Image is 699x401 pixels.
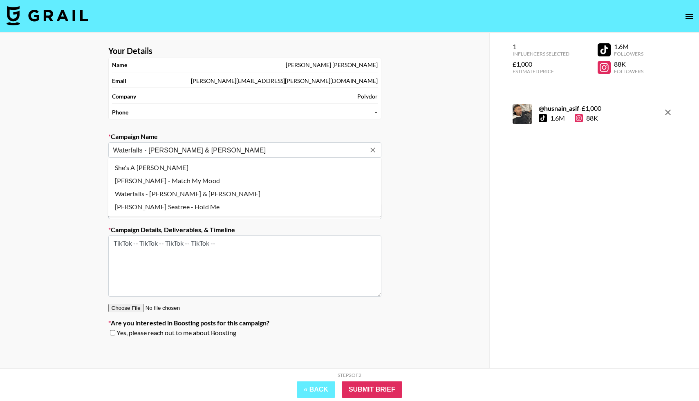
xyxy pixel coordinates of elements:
[112,93,136,100] strong: Company
[108,200,381,213] li: [PERSON_NAME] Seatree - Hold Me
[108,161,381,174] li: She's A [PERSON_NAME]
[550,114,565,122] div: 1.6M
[116,329,236,337] span: Yes, please reach out to me about Boosting
[108,319,381,327] label: Are you interested in Boosting posts for this campaign?
[367,144,379,156] button: Clear
[658,360,689,391] iframe: Drift Widget Chat Controller
[539,104,601,112] div: - £ 1,000
[108,187,381,200] li: Waterfalls - [PERSON_NAME] & [PERSON_NAME]
[575,114,598,122] div: 88K
[539,104,579,112] strong: @ husnain_asif
[108,174,381,187] li: [PERSON_NAME] - Match My Mood
[513,68,569,74] div: Estimated Price
[660,104,676,121] button: remove
[7,6,88,25] img: Grail Talent
[681,8,697,25] button: open drawer
[113,146,365,155] input: Old Town Road - Lil Nas X + Billy Ray Cyrus
[338,372,361,378] div: Step 2 of 2
[614,43,643,51] div: 1.6M
[614,60,643,68] div: 88K
[513,51,569,57] div: Influencers Selected
[112,77,126,85] strong: Email
[297,381,335,398] button: « Back
[614,51,643,57] div: Followers
[108,46,152,56] strong: Your Details
[112,61,127,69] strong: Name
[357,93,378,100] div: Polydor
[191,77,378,85] div: [PERSON_NAME][EMAIL_ADDRESS][PERSON_NAME][DOMAIN_NAME]
[286,61,378,69] div: [PERSON_NAME] [PERSON_NAME]
[614,68,643,74] div: Followers
[108,132,381,141] label: Campaign Name
[513,60,569,68] div: £1,000
[108,226,381,234] label: Campaign Details, Deliverables, & Timeline
[374,109,378,116] div: –
[112,109,128,116] strong: Phone
[513,43,569,51] div: 1
[342,381,402,398] input: Submit Brief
